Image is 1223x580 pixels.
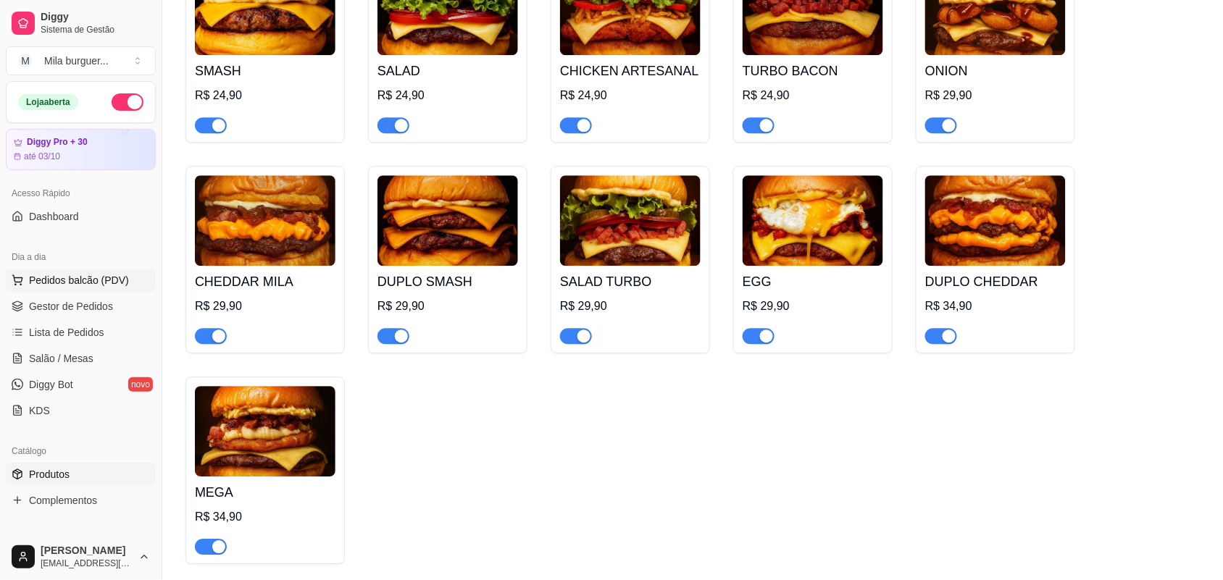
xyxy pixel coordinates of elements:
div: R$ 34,90 [925,298,1066,315]
div: Loja aberta [18,94,78,110]
div: R$ 29,90 [743,298,883,315]
h4: MEGA [195,482,335,503]
div: R$ 24,90 [743,87,883,104]
button: [PERSON_NAME][EMAIL_ADDRESS][DOMAIN_NAME] [6,539,156,574]
span: Produtos [29,467,70,482]
h4: CHICKEN ARTESANAL [560,61,701,81]
div: R$ 29,90 [195,298,335,315]
div: Mila burguer ... [44,54,109,68]
img: product-image [195,386,335,476]
h4: DUPLO SMASH [377,272,518,292]
h4: CHEDDAR MILA [195,272,335,292]
button: Select a team [6,46,156,75]
div: R$ 29,90 [377,298,518,315]
a: Dashboard [6,205,156,228]
span: Dashboard [29,209,79,224]
span: Salão / Mesas [29,351,93,366]
h4: TURBO BACON [743,61,883,81]
a: DiggySistema de Gestão [6,6,156,41]
h4: DUPLO CHEDDAR [925,272,1066,292]
span: [PERSON_NAME] [41,545,133,558]
img: product-image [195,175,335,266]
div: R$ 34,90 [195,508,335,526]
span: Diggy Bot [29,377,73,392]
h4: EGG [743,272,883,292]
img: product-image [377,175,518,266]
img: product-image [743,175,883,266]
span: M [18,54,33,68]
span: Lista de Pedidos [29,325,104,340]
span: Gestor de Pedidos [29,299,113,314]
span: KDS [29,403,50,418]
article: até 03/10 [24,151,60,162]
button: Alterar Status [112,93,143,111]
a: Gestor de Pedidos [6,295,156,318]
span: Complementos [29,493,97,508]
div: R$ 29,90 [925,87,1066,104]
img: product-image [925,175,1066,266]
a: Diggy Pro + 30até 03/10 [6,129,156,170]
a: Produtos [6,463,156,486]
span: Pedidos balcão (PDV) [29,273,129,287]
img: product-image [560,175,701,266]
h4: SMASH [195,61,335,81]
div: R$ 24,90 [195,87,335,104]
div: Catálogo [6,440,156,463]
div: Dia a dia [6,245,156,269]
span: Diggy [41,11,150,24]
a: Complementos [6,489,156,512]
a: Diggy Botnovo [6,373,156,396]
div: R$ 29,90 [560,298,701,315]
div: R$ 24,90 [377,87,518,104]
a: Lista de Pedidos [6,321,156,344]
h4: SALAD [377,61,518,81]
button: Pedidos balcão (PDV) [6,269,156,292]
span: Sistema de Gestão [41,24,150,35]
h4: ONION [925,61,1066,81]
a: Salão / Mesas [6,347,156,370]
h4: SALAD TURBO [560,272,701,292]
div: Acesso Rápido [6,182,156,205]
div: R$ 24,90 [560,87,701,104]
span: [EMAIL_ADDRESS][DOMAIN_NAME] [41,558,133,569]
a: KDS [6,399,156,422]
article: Diggy Pro + 30 [27,137,88,148]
